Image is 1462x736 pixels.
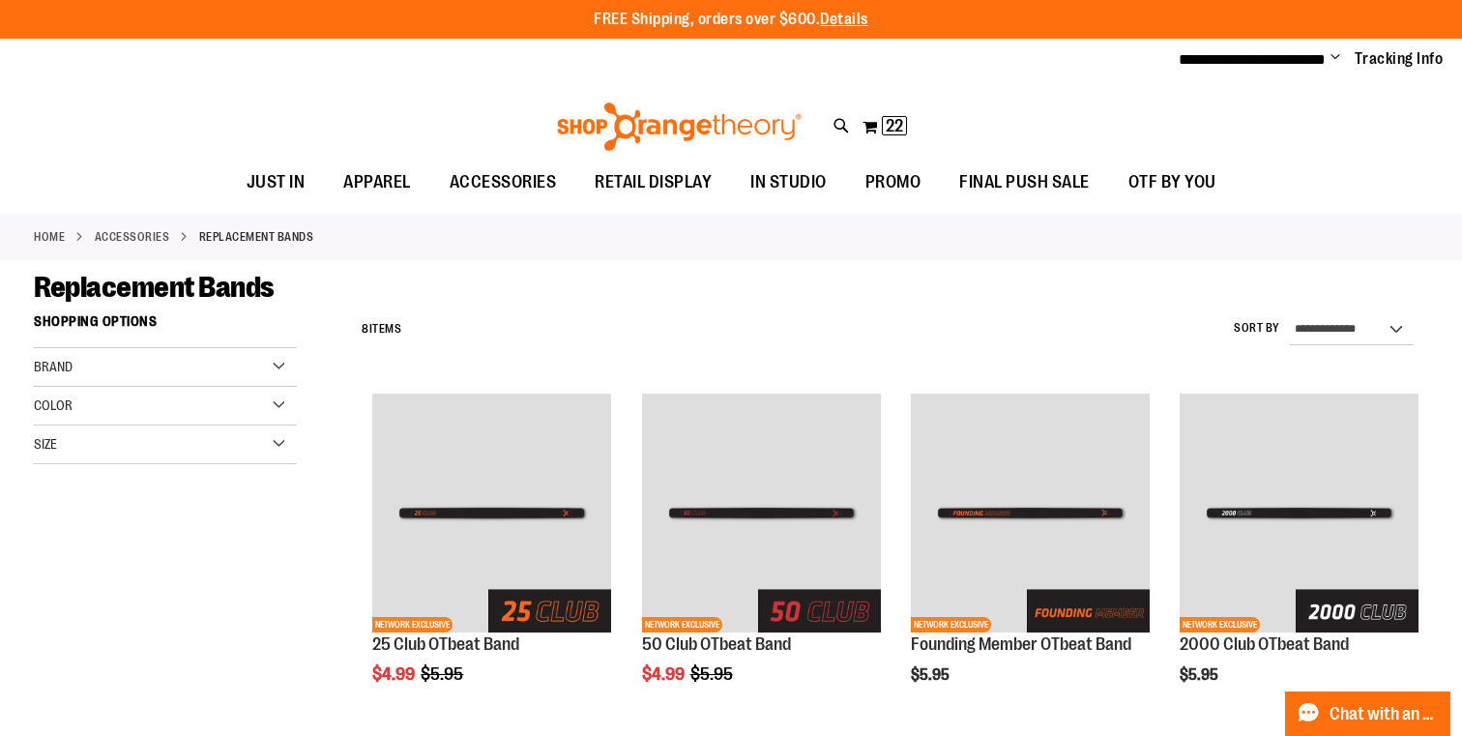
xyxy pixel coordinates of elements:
span: NETWORK EXCLUSIVE [1180,617,1260,633]
span: RETAIL DISPLAY [595,161,712,204]
span: 22 [886,116,903,135]
button: Chat with an Expert [1285,692,1451,736]
p: FREE Shipping, orders over $600. [594,9,868,31]
a: Main View of 2024 25 Club OTBeat BandNETWORK EXCLUSIVE [372,394,611,635]
img: Main View of 2024 50 Club OTBeat Band [642,394,881,633]
a: Main of 2000 Club OTBeat BandNETWORK EXCLUSIVE [1180,394,1418,635]
a: 25 Club OTbeat Band [372,634,519,654]
span: ACCESSORIES [450,161,557,204]
div: product [363,384,621,733]
span: Chat with an Expert [1330,705,1439,723]
strong: Shopping Options [34,305,297,348]
span: NETWORK EXCLUSIVE [911,617,991,633]
span: Size [34,436,57,452]
span: APPAREL [343,161,411,204]
span: $5.95 [421,664,466,684]
label: Sort By [1234,320,1280,337]
span: $5.95 [1180,666,1221,684]
span: Replacement Bands [34,271,275,304]
span: $4.99 [642,664,687,684]
a: Main of Founding Member OTBeat BandNETWORK EXCLUSIVE [911,394,1150,635]
span: $5.95 [690,664,736,684]
span: OTF BY YOU [1128,161,1216,204]
span: Brand [34,359,73,374]
span: NETWORK EXCLUSIVE [642,617,722,633]
a: Details [820,11,868,28]
a: Main View of 2024 50 Club OTBeat BandNETWORK EXCLUSIVE [642,394,881,635]
a: Founding Member OTbeat Band [911,634,1131,654]
span: FINAL PUSH SALE [959,161,1090,204]
div: product [632,384,891,733]
div: product [901,384,1159,733]
span: PROMO [865,161,921,204]
a: ACCESSORIES [95,228,170,246]
button: Account menu [1330,49,1340,69]
a: 50 Club OTbeat Band [642,634,791,654]
span: $5.95 [911,666,952,684]
div: product [1170,384,1428,733]
img: Main View of 2024 25 Club OTBeat Band [372,394,611,633]
img: Main of Founding Member OTBeat Band [911,394,1150,633]
img: Shop Orangetheory [554,103,804,151]
a: 2000 Club OTbeat Band [1180,634,1349,654]
span: Color [34,397,73,413]
span: $4.99 [372,664,418,684]
span: 8 [362,322,369,336]
strong: Replacement Bands [199,228,314,246]
span: NETWORK EXCLUSIVE [372,617,453,633]
a: Home [34,228,65,246]
a: Tracking Info [1355,48,1444,70]
span: IN STUDIO [750,161,827,204]
img: Main of 2000 Club OTBeat Band [1180,394,1418,633]
span: JUST IN [247,161,306,204]
h2: Items [362,314,401,344]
